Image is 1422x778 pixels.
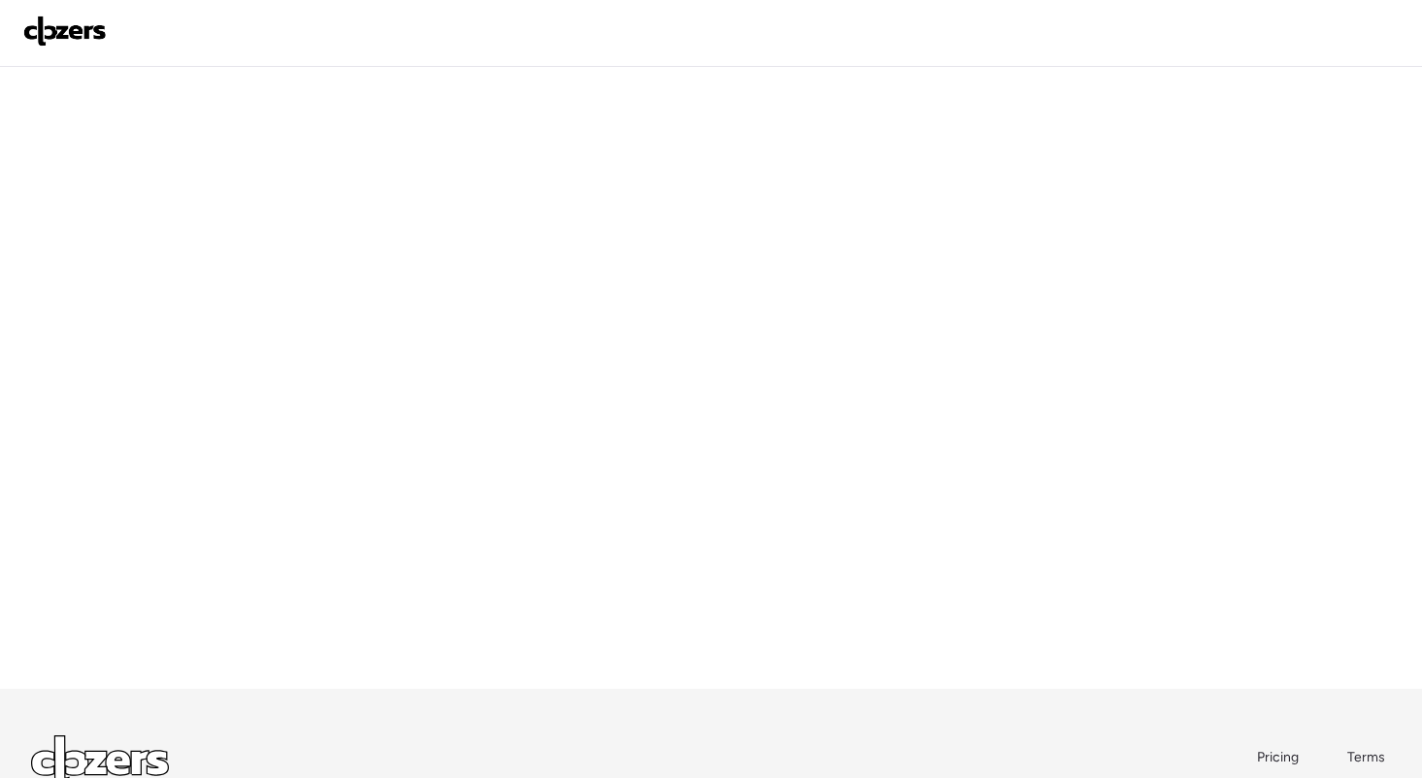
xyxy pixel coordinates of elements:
[23,16,107,47] img: Logo
[1347,748,1391,767] a: Terms
[1257,749,1299,765] span: Pricing
[1257,748,1301,767] a: Pricing
[1347,749,1385,765] span: Terms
